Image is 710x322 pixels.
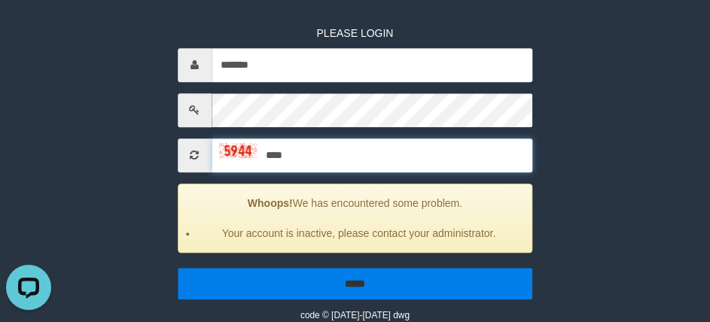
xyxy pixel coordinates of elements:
p: PLEASE LOGIN [178,26,533,41]
small: code © [DATE]-[DATE] dwg [300,310,410,320]
img: captcha [219,143,257,158]
button: Open LiveChat chat widget [6,6,51,51]
li: Your account is inactive, please contact your administrator. [197,226,521,241]
div: We has encountered some problem. [178,184,533,253]
strong: Whoops! [248,197,293,209]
